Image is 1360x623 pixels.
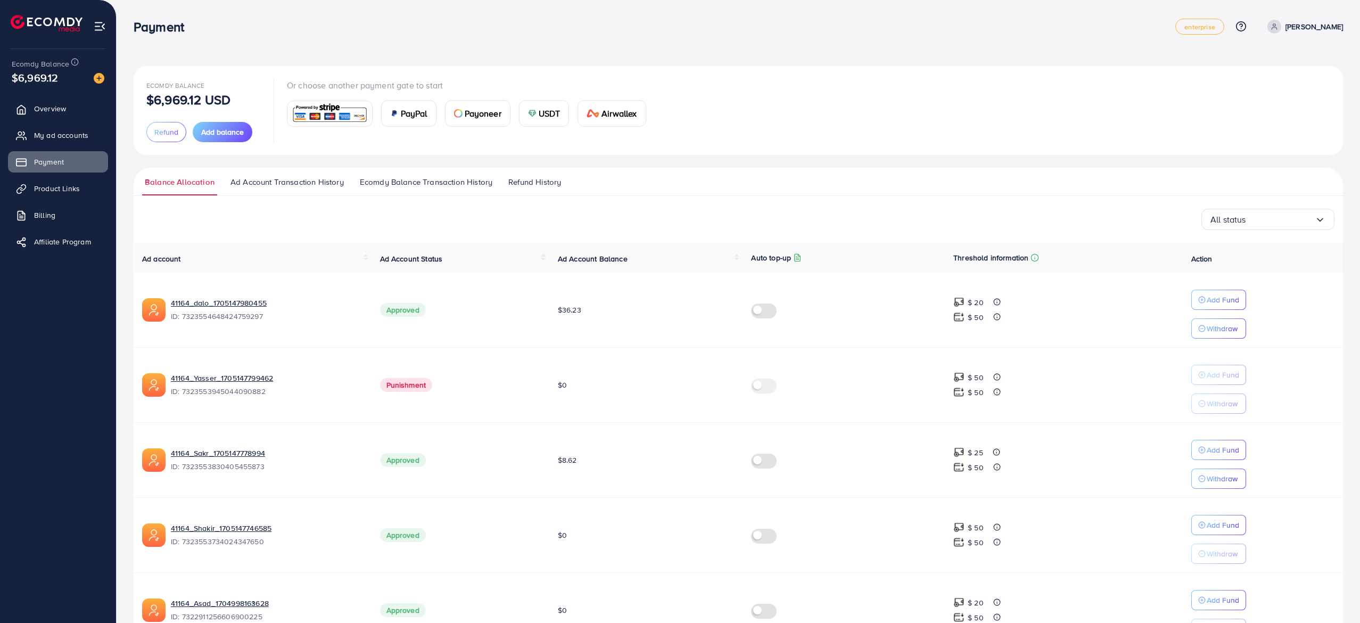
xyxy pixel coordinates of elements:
span: $36.23 [558,305,581,315]
button: Add Fund [1191,290,1246,310]
a: enterprise [1175,19,1224,35]
span: Ad account [142,253,181,264]
a: Affiliate Program [8,231,108,252]
a: cardPayoneer [445,100,510,127]
img: top-up amount [953,462,965,473]
img: top-up amount [953,372,965,383]
p: $ 25 [968,446,983,459]
img: ic-ads-acc.e4c84228.svg [142,599,166,622]
img: top-up amount [953,522,965,533]
span: Affiliate Program [34,236,91,247]
p: $6,969.12 USD [146,93,230,106]
span: $0 [558,530,567,540]
div: <span class='underline'>41164_Asad_1704998163628</span></br>7322911256606900225 [171,598,363,622]
p: $ 50 [968,371,984,384]
button: Withdraw [1191,469,1246,489]
button: Add balance [193,122,252,142]
span: Ecomdy Balance Transaction History [360,176,492,188]
span: Payoneer [465,107,501,120]
span: Payment [34,157,64,167]
span: Punishment [380,378,433,392]
p: $ 20 [968,596,984,609]
p: $ 50 [968,311,984,324]
p: Withdraw [1207,547,1238,560]
p: $ 20 [968,296,984,309]
iframe: Chat [1315,575,1352,615]
span: ID: 7323554648424759297 [171,311,363,322]
img: top-up amount [953,537,965,548]
div: <span class='underline'>41164_dalo_1705147980455</span></br>7323554648424759297 [171,298,363,322]
img: ic-ads-acc.e4c84228.svg [142,298,166,322]
span: Approved [380,603,426,617]
a: 41164_Asad_1704998163628 [171,598,363,609]
p: Add Fund [1207,444,1239,456]
span: Balance Allocation [145,176,215,188]
a: logo [11,15,83,31]
p: Withdraw [1207,472,1238,485]
span: Approved [380,528,426,542]
img: menu [94,20,106,32]
a: cardAirwallex [578,100,646,127]
div: <span class='underline'>41164_Yasser_1705147799462</span></br>7323553945044090882 [171,373,363,397]
div: <span class='underline'>41164_Shakir_1705147746585</span></br>7323553734024347650 [171,523,363,547]
span: enterprise [1184,23,1215,30]
a: Payment [8,151,108,173]
p: $ 50 [968,461,984,474]
span: Ecomdy Balance [12,59,69,69]
span: Approved [380,453,426,467]
a: Billing [8,204,108,226]
p: Auto top-up [751,251,791,264]
a: 41164_Yasser_1705147799462 [171,373,363,383]
span: ID: 7323553830405455873 [171,461,363,472]
a: 41164_Sakr_1705147778994 [171,448,363,458]
img: ic-ads-acc.e4c84228.svg [142,448,166,472]
img: ic-ads-acc.e4c84228.svg [142,523,166,547]
span: Approved [380,303,426,317]
img: top-up amount [953,311,965,323]
span: Action [1191,253,1213,264]
img: top-up amount [953,387,965,398]
span: Add balance [201,127,244,137]
img: card [528,109,537,118]
span: Billing [34,210,55,220]
span: Airwallex [601,107,637,120]
span: Refund History [508,176,561,188]
a: cardPayPal [381,100,436,127]
span: $0 [558,380,567,390]
span: $8.62 [558,455,577,465]
span: Ad Account Status [380,253,443,264]
button: Withdraw [1191,544,1246,564]
p: Withdraw [1207,322,1238,335]
a: [PERSON_NAME] [1263,20,1343,34]
span: My ad accounts [34,130,88,141]
div: <span class='underline'>41164_Sakr_1705147778994</span></br>7323553830405455873 [171,448,363,472]
p: Add Fund [1207,594,1239,606]
p: Threshold information [953,251,1028,264]
img: top-up amount [953,297,965,308]
button: Add Fund [1191,515,1246,535]
button: Add Fund [1191,365,1246,385]
img: top-up amount [953,447,965,458]
input: Search for option [1246,211,1315,228]
button: Add Fund [1191,440,1246,460]
span: ID: 7323553734024347650 [171,536,363,547]
span: Overview [34,103,66,114]
button: Withdraw [1191,318,1246,339]
span: Ad Account Balance [558,253,628,264]
p: Withdraw [1207,397,1238,410]
img: card [587,109,599,118]
img: top-up amount [953,597,965,608]
img: ic-ads-acc.e4c84228.svg [142,373,166,397]
span: USDT [539,107,561,120]
span: $6,969.12 [12,70,58,85]
p: Add Fund [1207,293,1239,306]
a: card [287,101,373,127]
span: PayPal [401,107,427,120]
a: 41164_dalo_1705147980455 [171,298,363,308]
a: My ad accounts [8,125,108,146]
button: Withdraw [1191,394,1246,414]
span: ID: 7322911256606900225 [171,611,363,622]
img: image [94,73,104,84]
a: Product Links [8,178,108,199]
button: Add Fund [1191,590,1246,610]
